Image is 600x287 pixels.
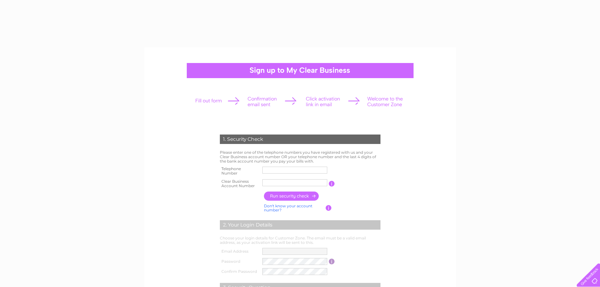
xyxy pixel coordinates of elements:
th: Confirm Password [218,267,261,277]
input: Information [326,205,332,211]
a: Don't know your account number? [264,204,312,213]
div: 2. Your Login Details [220,220,380,230]
th: Telephone Number [218,165,261,177]
div: 1. Security Check [220,135,380,144]
th: Password [218,256,261,267]
td: Choose your login details for Customer Zone. The email must be a valid email address, as your act... [218,234,382,246]
input: Information [329,259,335,264]
th: Email Address [218,246,261,256]
th: Clear Business Account Number [218,177,261,190]
td: Please enter one of the telephone numbers you have registered with us and your Clear Business acc... [218,149,382,165]
input: Information [329,181,335,187]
